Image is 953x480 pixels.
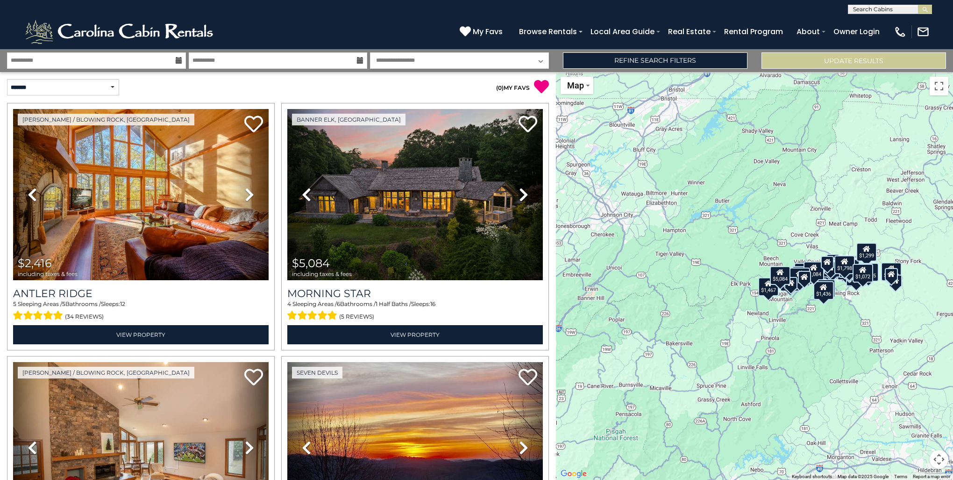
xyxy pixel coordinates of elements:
a: [PERSON_NAME] / Blowing Rock, [GEOGRAPHIC_DATA] [18,114,194,125]
span: including taxes & fees [18,271,78,277]
div: $5,084 [770,266,790,285]
span: $5,084 [292,256,330,270]
span: 5 [13,300,16,307]
img: mail-regular-white.png [917,25,930,38]
div: $1,299 [856,243,877,262]
a: View Property [287,325,543,344]
span: Map data ©2025 Google [838,474,889,479]
a: Browse Rentals [514,23,582,40]
a: Local Area Guide [586,23,659,40]
div: $1,291 [792,266,812,285]
a: My Favs [460,26,505,38]
a: About [792,23,825,40]
button: Update Results [761,52,946,69]
a: Refine Search Filters [563,52,747,69]
a: Add to favorites [519,368,537,388]
span: $2,416 [18,256,52,270]
div: $1,467 [758,277,779,296]
a: Owner Login [829,23,884,40]
div: Sleeping Areas / Bathrooms / Sleeps: [13,300,269,322]
a: Morning Star [287,287,543,300]
span: Map [567,80,584,90]
div: $1,072 [853,264,873,283]
span: 5 [62,300,65,307]
span: 1 Half Baths / [376,300,411,307]
span: 6 [337,300,340,307]
a: Add to favorites [244,368,263,388]
div: $1,798 [834,255,855,274]
a: Antler Ridge [13,287,269,300]
img: phone-regular-white.png [894,25,907,38]
div: $1,142 [815,279,835,298]
span: ( ) [496,84,504,91]
a: Open this area in Google Maps (opens a new window) [558,468,589,480]
a: Add to favorites [244,115,263,135]
a: Add to favorites [519,115,537,135]
img: thumbnail_163276265.jpeg [287,109,543,280]
span: (5 reviews) [339,311,374,323]
a: Seven Devils [292,367,342,378]
a: (0)MY FAVS [496,84,530,91]
div: $1,084 [804,262,824,280]
div: $2,679 [881,262,902,281]
span: 16 [430,300,435,307]
img: thumbnail_163267178.jpeg [13,109,269,280]
button: Keyboard shortcuts [792,473,832,480]
button: Map camera controls [930,450,948,469]
div: $1,395 [858,263,879,282]
span: 0 [498,84,502,91]
div: Sleeping Areas / Bathrooms / Sleeps: [287,300,543,322]
span: 12 [120,300,125,307]
div: $1,536 [789,268,810,286]
button: Toggle fullscreen view [930,77,948,95]
span: 4 [287,300,291,307]
a: Banner Elk, [GEOGRAPHIC_DATA] [292,114,405,125]
div: $1,436 [813,281,834,300]
img: White-1-2.png [23,18,217,46]
span: (34 reviews) [65,311,104,323]
img: Google [558,468,589,480]
a: [PERSON_NAME] / Blowing Rock, [GEOGRAPHIC_DATA] [18,367,194,378]
span: including taxes & fees [292,271,352,277]
a: Terms (opens in new tab) [894,474,907,479]
a: Rental Program [719,23,788,40]
a: Report a map error [913,474,950,479]
a: Real Estate [663,23,715,40]
a: View Property [13,325,269,344]
span: My Favs [473,26,503,37]
button: Change map style [561,77,593,94]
